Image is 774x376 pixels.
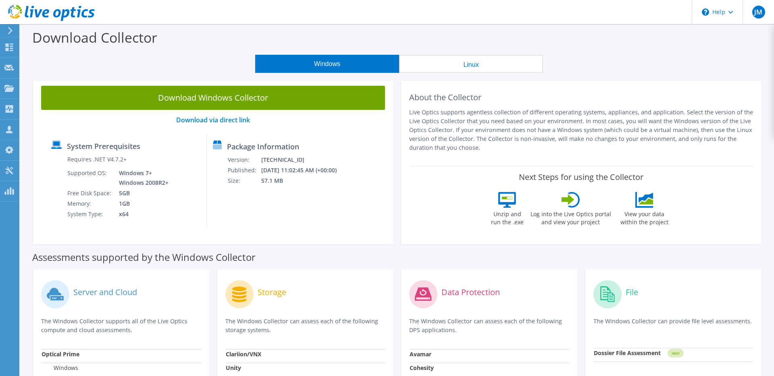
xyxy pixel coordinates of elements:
[410,364,434,372] strong: Cohesity
[227,176,261,186] td: Size:
[410,350,431,358] strong: Avamar
[32,28,157,47] label: Download Collector
[258,288,286,296] label: Storage
[225,317,385,335] p: The Windows Collector can assess each of the following storage systems.
[519,172,643,182] label: Next Steps for using the Collector
[67,209,113,219] td: System Type:
[489,208,526,226] label: Unzip and run the .exe
[226,350,261,358] strong: Clariion/VNX
[752,6,765,19] span: JM
[42,350,79,358] strong: Optical Prime
[261,155,347,165] td: [TECHNICAL_ID]
[226,364,241,372] strong: Unity
[32,253,256,261] label: Assessments supported by the Windows Collector
[67,142,140,150] label: System Prerequisites
[593,317,753,333] p: The Windows Collector can provide file level assessments.
[227,165,261,176] td: Published:
[113,198,170,209] td: 1GB
[67,188,113,198] td: Free Disk Space:
[67,168,113,188] td: Supported OS:
[73,288,137,296] label: Server and Cloud
[113,188,170,198] td: 5GB
[409,93,753,102] h2: About the Collector
[441,288,500,296] label: Data Protection
[41,317,201,335] p: The Windows Collector supports all of the Live Optics compute and cloud assessments.
[113,209,170,219] td: x64
[227,155,261,165] td: Version:
[67,155,127,163] label: Requires .NET V4.7.2+
[67,198,113,209] td: Memory:
[41,86,385,110] a: Download Windows Collector
[399,55,543,73] button: Linux
[626,288,638,296] label: File
[113,168,170,188] td: Windows 7+ Windows 2008R2+
[176,116,250,124] a: Download via direct link
[42,364,78,372] label: Windows
[255,55,399,73] button: Windows
[261,176,347,186] td: 57.1 MB
[409,108,753,152] p: Live Optics supports agentless collection of different operating systems, appliances, and applica...
[409,317,569,335] p: The Windows Collector can assess each of the following DPS applications.
[671,351,679,355] tspan: NEW!
[702,8,709,16] svg: \n
[227,143,299,151] label: Package Information
[594,349,661,357] strong: Dossier File Assessment
[530,208,612,226] label: Log into the Live Optics portal and view your project
[616,208,674,226] label: View your data within the project
[261,165,347,176] td: [DATE] 11:02:45 AM (+00:00)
